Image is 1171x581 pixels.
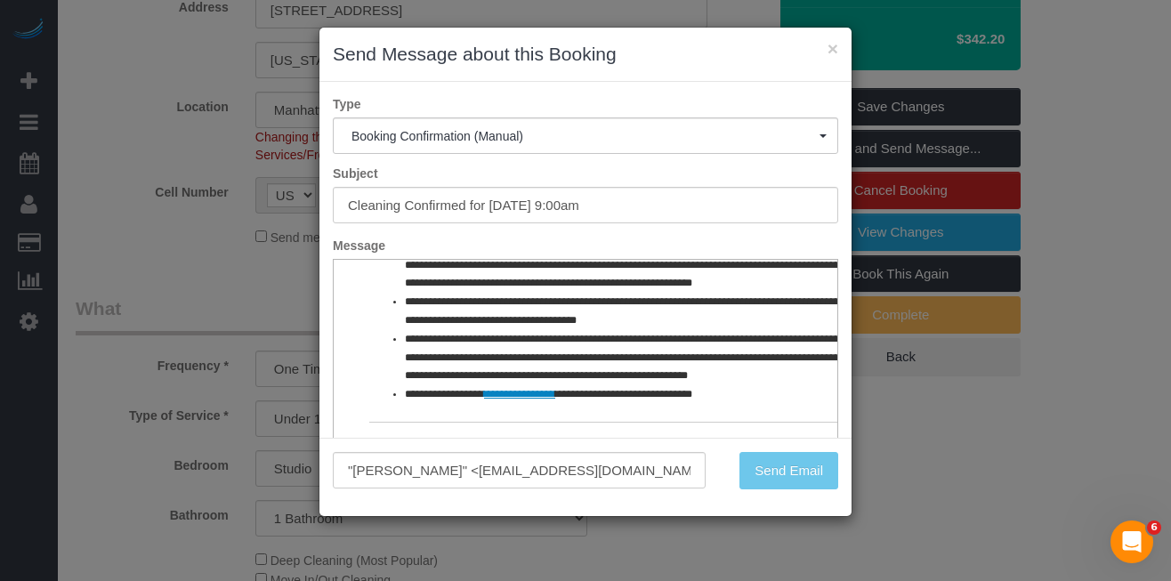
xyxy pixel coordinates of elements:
label: Message [319,237,852,254]
button: × [828,39,838,58]
label: Type [319,95,852,113]
input: Subject [333,187,838,223]
span: 6 [1147,520,1161,535]
iframe: Intercom live chat [1110,520,1153,563]
h3: Send Message about this Booking [333,41,838,68]
span: Booking Confirmation (Manual) [351,129,820,143]
iframe: Rich Text Editor, editor1 [334,260,837,537]
label: Subject [319,165,852,182]
button: Booking Confirmation (Manual) [333,117,838,154]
